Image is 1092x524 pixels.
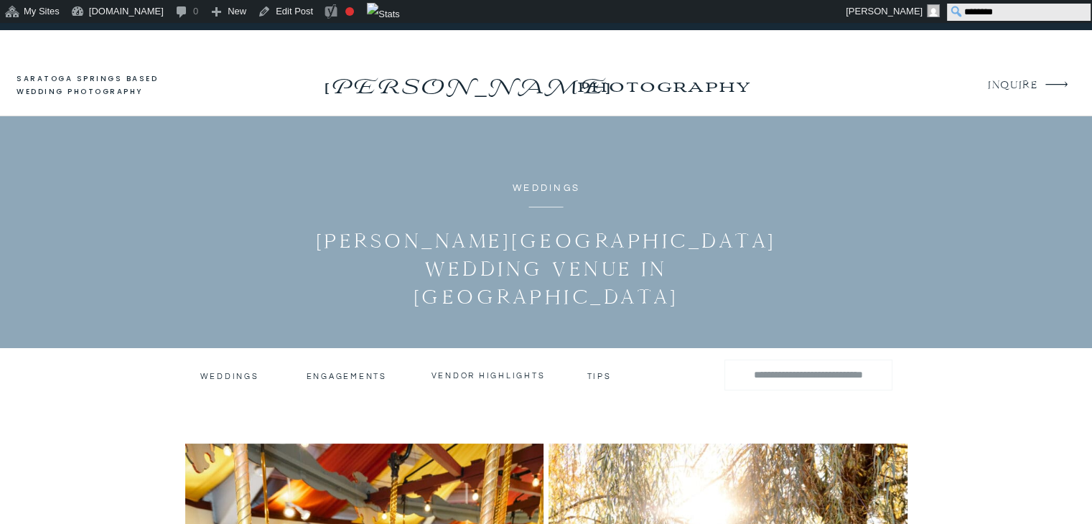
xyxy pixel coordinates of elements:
a: saratoga springs based wedding photography [17,72,185,99]
img: Views over 48 hours. Click for more Jetpack Stats. [367,3,400,26]
div: Needs improvement [345,7,354,16]
a: photography [549,66,778,106]
a: tips [587,371,614,378]
h1: [PERSON_NAME][GEOGRAPHIC_DATA] Wedding Venue in [GEOGRAPHIC_DATA] [294,227,799,311]
span: [PERSON_NAME] [846,6,923,17]
a: INQUIRE [988,76,1036,95]
a: Weddings [200,371,257,381]
a: vendor highlights [431,370,546,380]
a: engagements [307,371,391,381]
a: [PERSON_NAME] [320,70,612,93]
a: Weddings [513,183,580,193]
